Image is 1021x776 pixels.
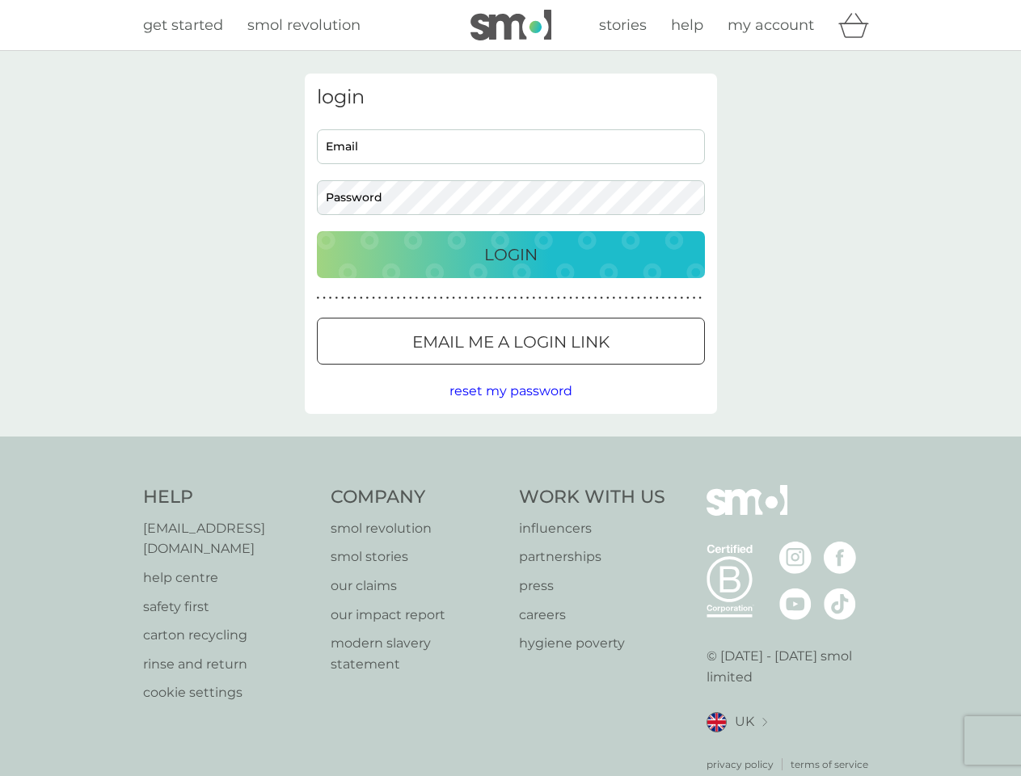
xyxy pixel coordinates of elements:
[143,625,315,646] a: carton recycling
[538,294,542,302] p: ●
[557,294,560,302] p: ●
[247,16,361,34] span: smol revolution
[317,294,320,302] p: ●
[496,294,499,302] p: ●
[331,546,503,567] a: smol stories
[353,294,357,302] p: ●
[143,682,315,703] a: cookie settings
[613,294,616,302] p: ●
[421,294,424,302] p: ●
[372,294,375,302] p: ●
[484,242,538,268] p: Login
[698,294,702,302] p: ●
[412,329,610,355] p: Email me a login link
[519,605,665,626] a: careers
[143,567,315,588] p: help centre
[378,294,382,302] p: ●
[581,294,584,302] p: ●
[143,518,315,559] a: [EMAIL_ADDRESS][DOMAIN_NAME]
[735,711,754,732] span: UK
[643,294,647,302] p: ●
[331,576,503,597] a: our claims
[366,294,369,302] p: ●
[143,16,223,34] span: get started
[341,294,344,302] p: ●
[532,294,535,302] p: ●
[519,518,665,539] a: influencers
[674,294,677,302] p: ●
[662,294,665,302] p: ●
[483,294,486,302] p: ●
[599,14,647,37] a: stories
[671,16,703,34] span: help
[508,294,511,302] p: ●
[594,294,597,302] p: ●
[519,546,665,567] a: partnerships
[446,294,449,302] p: ●
[519,485,665,510] h4: Work With Us
[656,294,659,302] p: ●
[317,86,705,109] h3: login
[728,16,814,34] span: my account
[824,588,856,620] img: visit the smol Tiktok page
[458,294,462,302] p: ●
[501,294,504,302] p: ●
[649,294,652,302] p: ●
[526,294,529,302] p: ●
[449,381,572,402] button: reset my password
[824,542,856,574] img: visit the smol Facebook page
[728,14,814,37] a: my account
[637,294,640,302] p: ●
[519,633,665,654] a: hygiene poverty
[551,294,554,302] p: ●
[563,294,567,302] p: ●
[247,14,361,37] a: smol revolution
[545,294,548,302] p: ●
[143,597,315,618] a: safety first
[680,294,683,302] p: ●
[440,294,443,302] p: ●
[671,14,703,37] a: help
[323,294,326,302] p: ●
[331,633,503,674] a: modern slavery statement
[686,294,690,302] p: ●
[569,294,572,302] p: ●
[360,294,363,302] p: ●
[618,294,622,302] p: ●
[428,294,431,302] p: ●
[707,712,727,732] img: UK flag
[317,231,705,278] button: Login
[599,16,647,34] span: stories
[331,605,503,626] a: our impact report
[409,294,412,302] p: ●
[779,588,812,620] img: visit the smol Youtube page
[317,318,705,365] button: Email me a login link
[452,294,455,302] p: ●
[519,576,665,597] a: press
[470,10,551,40] img: smol
[465,294,468,302] p: ●
[329,294,332,302] p: ●
[449,383,572,399] span: reset my password
[403,294,406,302] p: ●
[838,9,879,41] div: basket
[588,294,591,302] p: ●
[606,294,610,302] p: ●
[600,294,603,302] p: ●
[707,757,774,772] p: privacy policy
[384,294,387,302] p: ●
[143,14,223,37] a: get started
[489,294,492,302] p: ●
[331,518,503,539] a: smol revolution
[331,485,503,510] h4: Company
